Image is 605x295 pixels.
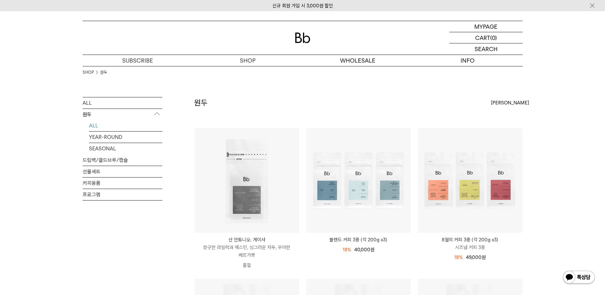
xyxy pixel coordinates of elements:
span: 원 [370,247,374,253]
a: SUBSCRIBE [83,55,193,66]
img: 카카오톡 채널 1:1 채팅 버튼 [562,270,595,285]
img: 로고 [295,33,310,43]
div: 18% [343,246,351,253]
a: SHOP [83,69,94,76]
p: SEARCH [475,43,498,55]
p: CART [475,32,490,43]
a: ALL [89,120,162,131]
p: INFO [413,55,523,66]
a: 프로그램 [83,189,162,200]
a: 원두 [100,69,107,76]
span: 40,000 [354,247,374,253]
a: YEAR-ROUND [89,132,162,143]
p: 산 안토니오: 게이샤 [195,236,299,244]
p: 시즈널 커피 3종 [418,244,522,251]
span: 원 [482,254,486,260]
img: 블렌드 커피 3종 (각 200g x3) [306,128,411,233]
a: CART (0) [449,32,523,43]
div: 18% [454,253,463,261]
p: 품절 [195,259,299,272]
a: 커피용품 [83,178,162,189]
p: 원두 [83,109,162,120]
a: 드립백/콜드브루/캡슐 [83,155,162,166]
img: 8월의 커피 3종 (각 200g x3) [418,128,522,233]
p: MYPAGE [474,21,498,32]
p: (0) [490,32,497,43]
a: 선물세트 [83,166,162,177]
a: MYPAGE [449,21,523,32]
p: WHOLESALE [303,55,413,66]
img: 산 안토니오: 게이샤 [195,128,299,233]
span: 49,000 [466,254,486,260]
h2: 원두 [194,97,208,108]
p: 8월의 커피 3종 (각 200g x3) [418,236,522,244]
span: [PERSON_NAME] [491,99,529,107]
a: 산 안토니오: 게이샤 향긋한 라일락과 재스민, 싱그러운 자두, 우아한 베르가못 [195,236,299,259]
a: 블렌드 커피 3종 (각 200g x3) [306,236,411,244]
a: 8월의 커피 3종 (각 200g x3) 시즈널 커피 3종 [418,236,522,251]
a: 신규 회원 가입 시 3,000원 할인 [272,3,333,9]
a: ALL [83,97,162,109]
p: 향긋한 라일락과 재스민, 싱그러운 자두, 우아한 베르가못 [195,244,299,259]
a: SEASONAL [89,143,162,154]
a: SHOP [193,55,303,66]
